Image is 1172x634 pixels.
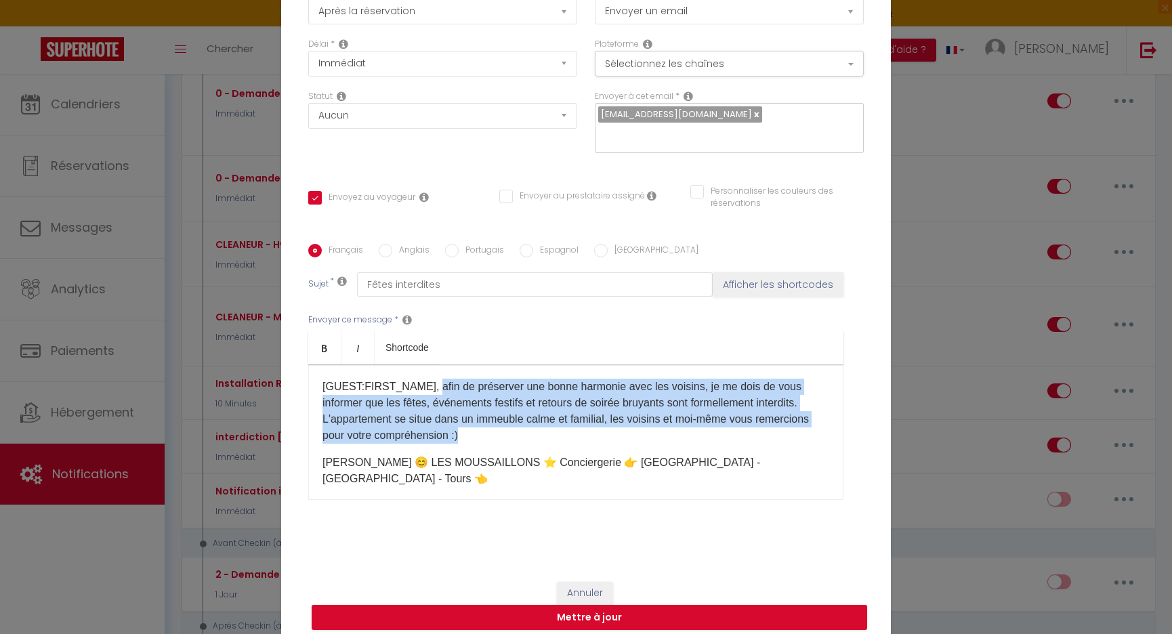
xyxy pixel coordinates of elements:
i: Envoyer au voyageur [419,192,429,203]
label: Sujet [308,278,329,292]
span: [EMAIL_ADDRESS][DOMAIN_NAME] [601,108,752,121]
i: Action Time [339,39,348,49]
i: Action Channel [643,39,652,49]
a: Italic [341,331,375,364]
label: Français [322,244,363,259]
a: Shortcode [375,331,440,364]
i: Message [402,314,412,325]
button: Annuler [557,582,613,605]
label: Plateforme [595,38,639,51]
label: Espagnol [533,244,579,259]
button: Afficher les shortcodes [713,272,843,297]
a: Bold [308,331,341,364]
p: [PERSON_NAME] 😊 LES MOUSSAILLONS ⭐️ Conciergerie 👉 [GEOGRAPHIC_DATA] - [GEOGRAPHIC_DATA] - Tours 👈 [322,455,829,487]
label: [GEOGRAPHIC_DATA] [608,244,698,259]
label: Statut [308,90,333,103]
i: Booking status [337,91,346,102]
button: Sélectionnez les chaînes [595,51,864,77]
label: Envoyer ce message [308,314,392,326]
label: Anglais [392,244,430,259]
p: [GUEST:FIRST_NAME], afin de préserver une bonne harmonie avec les voisins, je me dois de vous inf... [322,379,829,444]
i: Subject [337,276,347,287]
label: Portugais [459,244,504,259]
label: Délai [308,38,329,51]
button: Ouvrir le widget de chat LiveChat [11,5,51,46]
i: Envoyer au prestataire si il est assigné [647,190,656,201]
i: Recipient [684,91,693,102]
label: Envoyer à cet email [595,90,673,103]
button: Mettre à jour [312,605,867,631]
